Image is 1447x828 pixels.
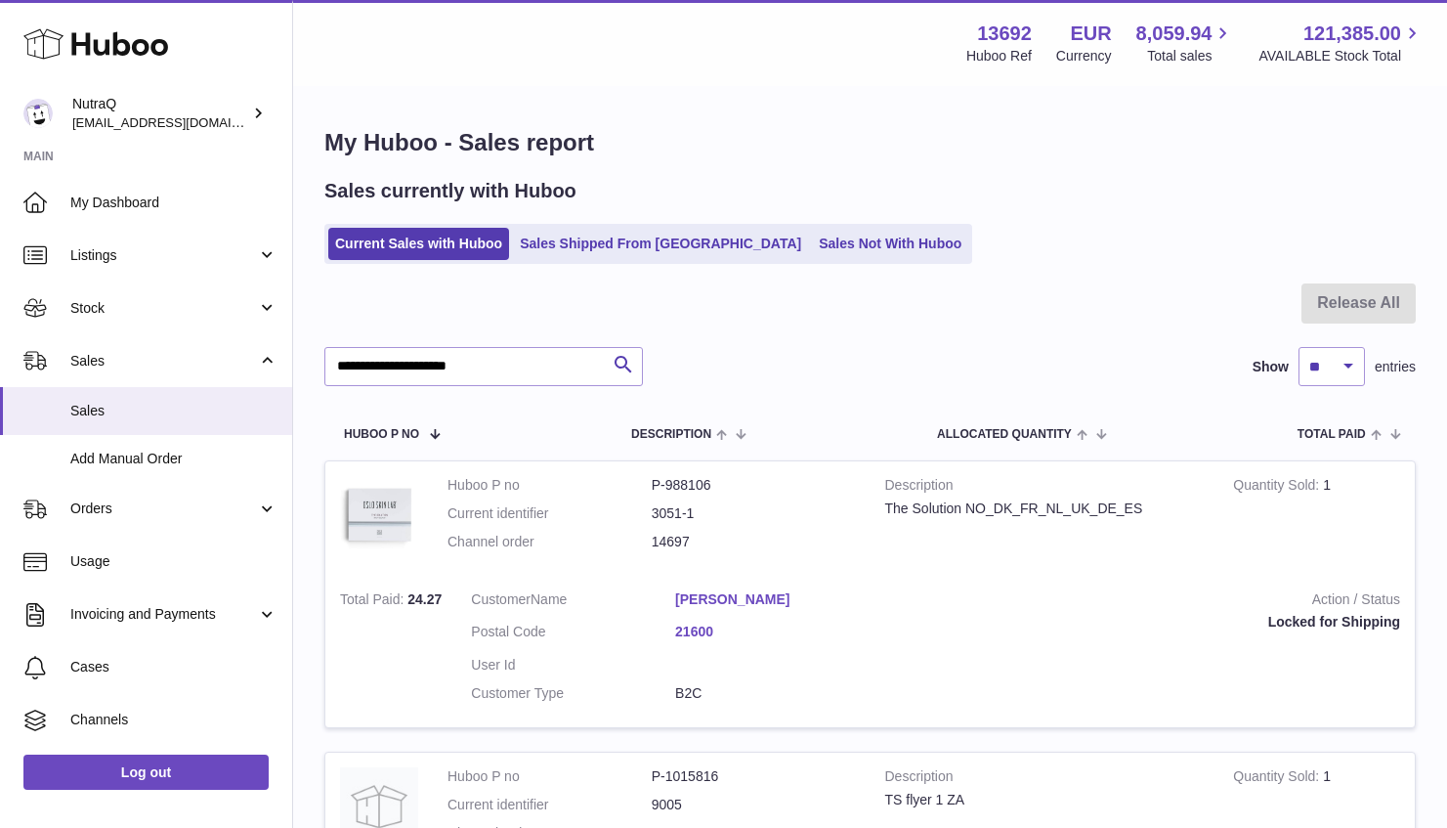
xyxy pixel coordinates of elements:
[340,591,407,612] strong: Total Paid
[1233,768,1323,789] strong: Quantity Sold
[70,711,277,729] span: Channels
[70,299,257,318] span: Stock
[471,591,531,607] span: Customer
[885,476,1205,500] strong: Description
[407,591,442,607] span: 24.27
[885,500,1205,518] div: The Solution NO_DK_FR_NL_UK_DE_ES
[70,402,277,420] span: Sales
[652,504,856,523] dd: 3051-1
[937,428,1072,441] span: ALLOCATED Quantity
[447,767,652,786] dt: Huboo P no
[652,796,856,814] dd: 9005
[675,590,879,609] a: [PERSON_NAME]
[675,684,879,703] dd: B2C
[344,428,419,441] span: Huboo P no
[72,95,248,132] div: NutraQ
[675,623,879,641] a: 21600
[977,21,1032,47] strong: 13692
[1303,21,1401,47] span: 121,385.00
[1258,47,1424,65] span: AVAILABLE Stock Total
[471,590,675,614] dt: Name
[72,114,287,130] span: [EMAIL_ADDRESS][DOMAIN_NAME]
[1136,21,1235,65] a: 8,059.94 Total sales
[1298,428,1366,441] span: Total paid
[447,476,652,495] dt: Huboo P no
[1218,461,1415,576] td: 1
[652,476,856,495] dd: P-988106
[631,428,711,441] span: Description
[324,178,576,204] h2: Sales currently with Huboo
[70,658,277,676] span: Cases
[513,228,808,260] a: Sales Shipped From [GEOGRAPHIC_DATA]
[1136,21,1213,47] span: 8,059.94
[70,605,257,624] span: Invoicing and Payments
[447,796,652,814] dt: Current identifier
[966,47,1032,65] div: Huboo Ref
[23,755,269,790] a: Log out
[70,450,277,468] span: Add Manual Order
[885,791,1205,809] div: TS flyer 1 ZA
[1056,47,1112,65] div: Currency
[1258,21,1424,65] a: 121,385.00 AVAILABLE Stock Total
[328,228,509,260] a: Current Sales with Huboo
[1147,47,1234,65] span: Total sales
[1233,477,1323,498] strong: Quantity Sold
[652,533,856,551] dd: 14697
[812,228,968,260] a: Sales Not With Huboo
[324,127,1416,158] h1: My Huboo - Sales report
[909,590,1400,614] strong: Action / Status
[70,552,277,571] span: Usage
[1253,358,1289,376] label: Show
[340,476,418,554] img: 136921728478892.jpg
[471,623,675,646] dt: Postal Code
[70,352,257,370] span: Sales
[1070,21,1111,47] strong: EUR
[70,500,257,518] span: Orders
[909,613,1400,632] div: Locked for Shipping
[447,533,652,551] dt: Channel order
[70,194,277,212] span: My Dashboard
[471,684,675,703] dt: Customer Type
[885,767,1205,791] strong: Description
[1375,358,1416,376] span: entries
[70,246,257,265] span: Listings
[471,656,675,675] dt: User Id
[23,99,53,128] img: log@nutraq.com
[447,504,652,523] dt: Current identifier
[652,767,856,786] dd: P-1015816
